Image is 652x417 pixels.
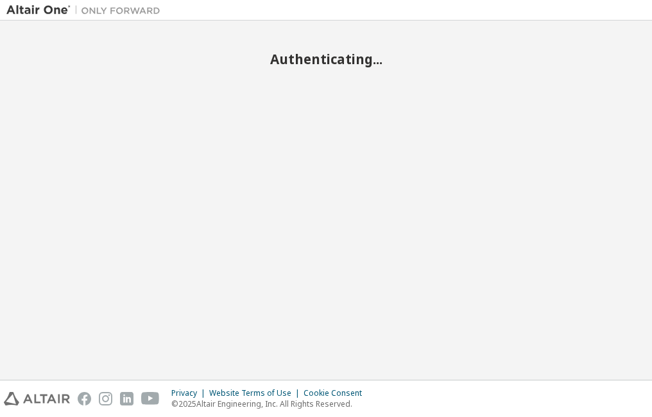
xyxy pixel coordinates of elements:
[171,398,370,409] p: © 2025 Altair Engineering, Inc. All Rights Reserved.
[6,51,646,67] h2: Authenticating...
[99,392,112,405] img: instagram.svg
[209,388,304,398] div: Website Terms of Use
[6,4,167,17] img: Altair One
[171,388,209,398] div: Privacy
[4,392,70,405] img: altair_logo.svg
[120,392,133,405] img: linkedin.svg
[304,388,370,398] div: Cookie Consent
[141,392,160,405] img: youtube.svg
[78,392,91,405] img: facebook.svg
